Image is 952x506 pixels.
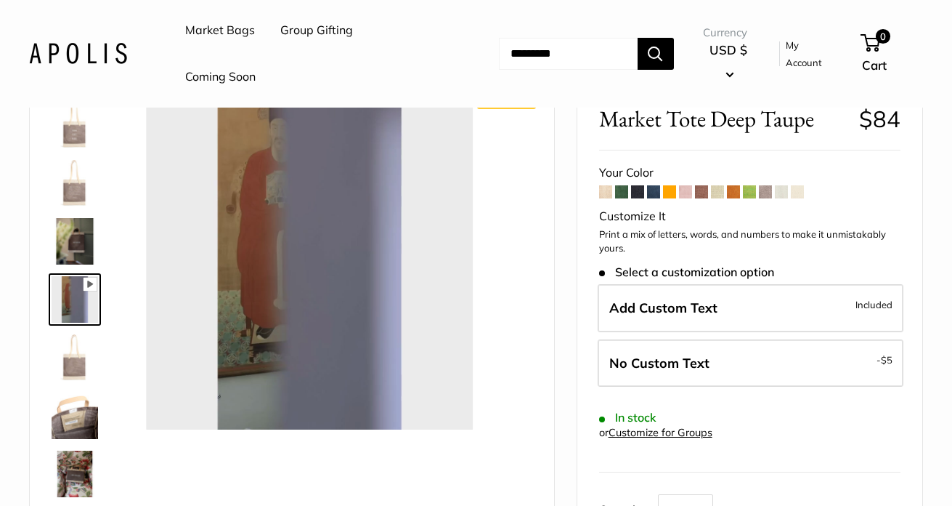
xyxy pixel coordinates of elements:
a: Market Bags [185,20,255,41]
a: Coming Soon [185,66,256,88]
div: or [599,423,712,443]
img: Market Tote Deep Taupe [52,451,98,497]
a: Market Tote Deep Taupe [49,99,101,151]
a: My Account [786,36,837,72]
span: In stock [599,411,656,425]
span: 0 [876,29,890,44]
button: Search [638,38,674,70]
a: Market Tote Deep Taupe [49,215,101,268]
a: Market Tote Deep Taupe [49,273,101,326]
span: Included [855,296,892,313]
span: Currency [703,23,755,43]
img: Market Tote Deep Taupe [52,218,98,265]
label: Leave Blank [598,340,903,387]
img: Market Tote Deep Taupe [52,102,98,148]
span: Select a customization option [599,265,774,279]
button: USD $ [703,39,755,85]
div: Your Color [599,162,900,184]
div: Customize It [599,206,900,228]
span: $5 [881,354,892,366]
a: Market Tote Deep Taupe [49,332,101,384]
img: Apolis [29,43,127,64]
img: Market Tote Deep Taupe [52,334,98,381]
a: 0 Cart [862,31,923,77]
a: Group Gifting [280,20,353,41]
span: USD $ [709,42,747,57]
a: Market Tote Deep Taupe [49,448,101,500]
span: $84 [859,105,900,133]
span: Add Custom Text [609,300,717,316]
span: Cart [862,57,887,73]
p: Print a mix of letters, words, and numbers to make it unmistakably yours. [599,228,900,256]
span: No Custom Text [609,355,709,372]
a: Customize for Groups [609,426,712,439]
img: Market Tote Deep Taupe [52,160,98,206]
img: Market Tote Deep Taupe [52,393,98,439]
a: Market Tote Deep Taupe [49,390,101,442]
input: Search... [499,38,638,70]
span: - [876,351,892,369]
span: Market Tote Deep Taupe [599,105,848,132]
img: Market Tote Deep Taupe [52,276,98,323]
a: Market Tote Deep Taupe [49,157,101,209]
label: Add Custom Text [598,284,903,332]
